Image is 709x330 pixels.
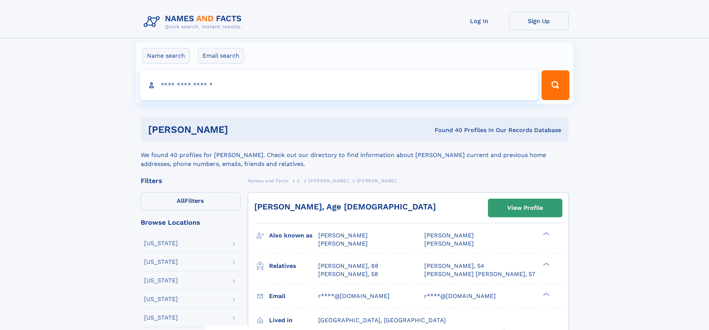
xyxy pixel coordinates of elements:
span: [PERSON_NAME] [318,232,368,239]
div: [US_STATE] [144,240,178,246]
div: ❯ [541,231,550,236]
h3: Relatives [269,260,318,272]
span: [PERSON_NAME] [357,178,397,183]
button: Search Button [542,70,569,100]
span: [PERSON_NAME] [424,232,474,239]
span: [PERSON_NAME] [318,240,368,247]
a: Sign Up [509,12,569,30]
span: All [177,197,185,204]
h3: Lived in [269,314,318,327]
div: We found 40 profiles for [PERSON_NAME]. Check out our directory to find information about [PERSON... [141,142,569,169]
a: [PERSON_NAME] [PERSON_NAME], 57 [424,270,535,278]
div: Filters [141,177,240,184]
span: C [297,178,300,183]
div: [US_STATE] [144,315,178,321]
span: [PERSON_NAME] [309,178,348,183]
a: [PERSON_NAME], 88 [318,262,379,270]
label: Filters [141,192,240,210]
h3: Email [269,290,318,302]
img: Logo Names and Facts [141,12,248,32]
div: Found 40 Profiles In Our Records Database [331,126,561,134]
div: [US_STATE] [144,259,178,265]
a: [PERSON_NAME], 58 [318,270,378,278]
div: ❯ [541,262,550,266]
a: View Profile [488,199,562,217]
a: C [297,176,300,185]
div: View Profile [507,199,543,217]
label: Name search [142,48,190,64]
div: ❯ [541,292,550,297]
a: [PERSON_NAME], 54 [424,262,484,270]
a: [PERSON_NAME], Age [DEMOGRAPHIC_DATA] [254,202,436,211]
a: Log In [450,12,509,30]
input: search input [140,70,539,100]
span: [PERSON_NAME] [424,240,474,247]
div: [US_STATE] [144,278,178,283]
div: Browse Locations [141,219,240,226]
a: [PERSON_NAME] [309,176,348,185]
span: [GEOGRAPHIC_DATA], [GEOGRAPHIC_DATA] [318,317,446,324]
a: Names and Facts [248,176,289,185]
h1: [PERSON_NAME] [148,125,332,134]
label: Email search [198,48,244,64]
h3: Also known as [269,229,318,242]
div: [US_STATE] [144,296,178,302]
